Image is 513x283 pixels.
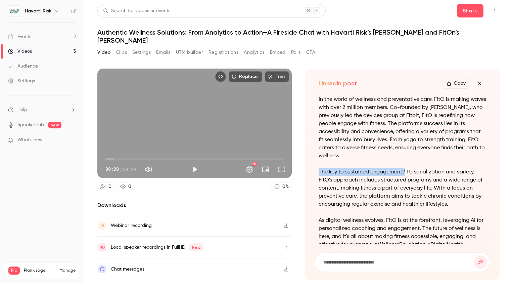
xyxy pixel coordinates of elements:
[105,166,136,173] div: 00:00
[259,163,272,176] button: Turn on miniplayer
[319,95,486,160] p: In the world of wellness and preventative care, FitO is making waves with over 2 million members....
[103,7,170,14] div: Search for videos or events
[142,163,155,176] button: Mute
[17,121,44,128] a: SpeakerHub
[208,47,238,58] button: Registrations
[306,47,315,58] button: CTA
[8,48,32,55] div: Videos
[128,183,131,190] div: 0
[24,268,55,273] span: Plan usage
[59,268,76,273] a: Manage
[17,106,27,113] span: Help
[282,183,289,190] div: 0 %
[68,137,76,143] iframe: Noticeable Trigger
[188,163,201,176] button: Play
[8,6,19,16] img: Havarti Risk
[215,71,226,82] button: Embed video
[123,166,136,173] span: 34:29
[271,182,292,191] a: 0%
[111,265,144,273] div: Chat messages
[105,166,119,173] span: 00:00
[8,267,20,275] span: Pro
[25,8,51,14] h6: Havarti Risk
[48,122,61,128] span: new
[319,216,486,249] p: As digital wellness evolves, FitO is at the forefront, leveraging AI for personalized coaching an...
[156,47,170,58] button: Emails
[270,47,286,58] button: Embed
[265,71,289,82] button: Trim
[189,243,203,251] span: New
[244,47,265,58] button: Analytics
[108,183,111,190] div: 0
[17,136,43,144] span: What's new
[97,182,114,191] a: 0
[176,47,203,58] button: UTM builder
[132,47,151,58] button: Settings
[8,78,35,84] div: Settings
[8,33,31,40] div: Events
[8,63,38,70] div: Audience
[120,166,122,173] span: /
[116,47,127,58] button: Clips
[97,201,292,209] h2: Downloads
[229,71,262,82] button: Replace
[319,79,357,87] h2: LinkedIn post
[8,106,76,113] li: help-dropdown-opener
[117,182,134,191] a: 0
[442,78,470,89] button: Copy
[291,47,301,58] button: Polls
[243,163,256,176] button: Settings
[275,163,288,176] button: Full screen
[97,47,110,58] button: Video
[97,28,500,44] h1: Authentic Wellness Solutions: From Analytics to Action—A Fireside Chat with Havarti Risk’s [PERSO...
[111,221,152,230] div: Webinar recording
[252,162,256,166] div: HD
[111,243,203,251] div: Local speaker recordings in FullHD
[489,5,500,16] button: Top Bar Actions
[319,168,486,208] p: The key to sustained engagement? Personalization and variety. FitO's approach includes structured...
[457,4,483,17] button: Share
